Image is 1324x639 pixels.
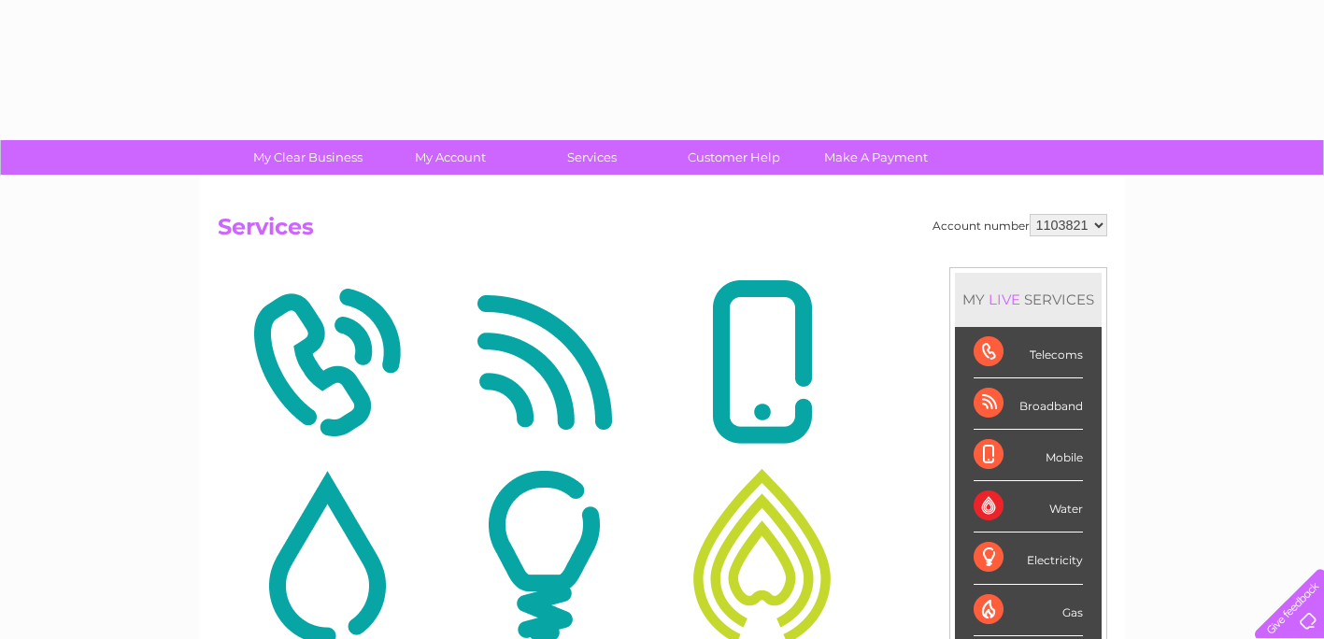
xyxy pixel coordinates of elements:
[974,585,1083,636] div: Gas
[974,327,1083,378] div: Telecoms
[222,272,431,453] img: Telecoms
[231,140,385,175] a: My Clear Business
[974,430,1083,481] div: Mobile
[218,214,1107,249] h2: Services
[657,140,811,175] a: Customer Help
[658,272,866,453] img: Mobile
[373,140,527,175] a: My Account
[974,532,1083,584] div: Electricity
[932,214,1107,236] div: Account number
[799,140,953,175] a: Make A Payment
[974,378,1083,430] div: Broadband
[985,291,1024,308] div: LIVE
[974,481,1083,532] div: Water
[440,272,648,453] img: Broadband
[955,273,1102,326] div: MY SERVICES
[515,140,669,175] a: Services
